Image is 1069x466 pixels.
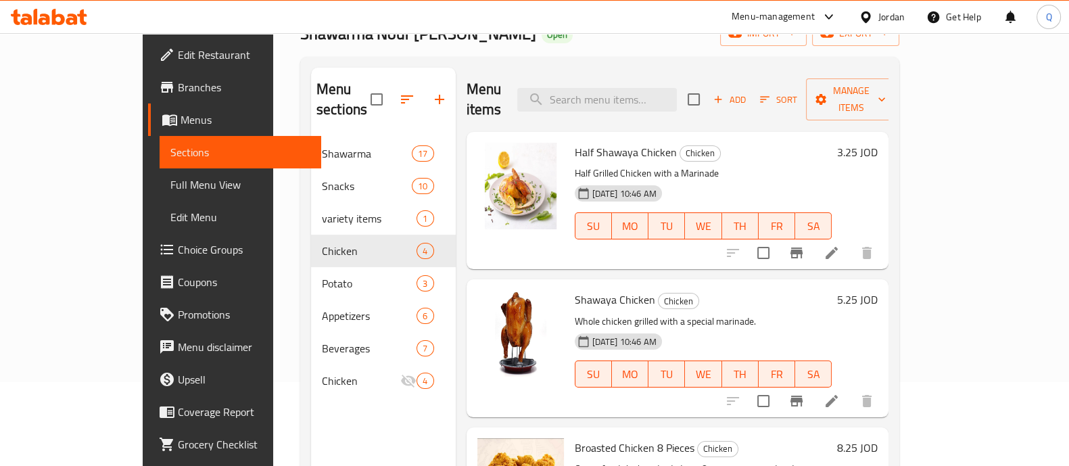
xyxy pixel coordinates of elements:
[731,25,796,42] span: import
[722,360,759,388] button: TH
[412,147,433,160] span: 17
[148,39,321,71] a: Edit Restaurant
[759,360,795,388] button: FR
[467,79,502,120] h2: Menu items
[322,340,417,356] span: Beverages
[851,385,883,417] button: delete
[764,216,790,236] span: FR
[575,438,694,458] span: Broasted Chicken 8 Pieces
[311,132,456,402] nav: Menu sections
[322,275,417,292] span: Potato
[542,29,573,41] span: Open
[690,216,716,236] span: WE
[722,212,759,239] button: TH
[311,332,456,365] div: Beverages7
[178,79,310,95] span: Branches
[412,180,433,193] span: 10
[837,143,878,162] h6: 3.25 JOD
[148,233,321,266] a: Choice Groups
[648,212,685,239] button: TU
[658,293,699,309] div: Chicken
[417,212,433,225] span: 1
[685,360,721,388] button: WE
[617,365,643,384] span: MO
[170,177,310,193] span: Full Menu View
[160,201,321,233] a: Edit Menu
[780,237,813,269] button: Branch-specific-item
[612,360,648,388] button: MO
[311,267,456,300] div: Potato3
[708,89,751,110] button: Add
[311,137,456,170] div: Shawarma17
[417,342,433,355] span: 7
[417,277,433,290] span: 3
[728,365,753,384] span: TH
[322,178,412,194] span: Snacks
[477,143,564,229] img: Half Shawaya Chicken
[417,310,433,323] span: 6
[575,212,612,239] button: SU
[311,365,456,397] div: Chicken4
[170,209,310,225] span: Edit Menu
[617,216,643,236] span: MO
[575,165,832,182] p: Half Grilled Chicken with a Marinade
[587,335,662,348] span: [DATE] 10:46 AM
[759,212,795,239] button: FR
[417,243,433,259] div: items
[801,365,826,384] span: SA
[757,89,801,110] button: Sort
[581,216,607,236] span: SU
[751,89,806,110] span: Sort items
[178,274,310,290] span: Coupons
[417,375,433,388] span: 4
[322,210,417,227] span: variety items
[417,210,433,227] div: items
[698,441,738,457] span: Chicken
[148,71,321,103] a: Branches
[178,371,310,388] span: Upsell
[612,212,648,239] button: MO
[659,294,698,309] span: Chicken
[148,428,321,461] a: Grocery Checklist
[391,83,423,116] span: Sort sections
[708,89,751,110] span: Add item
[412,178,433,194] div: items
[648,360,685,388] button: TU
[178,339,310,355] span: Menu disclaimer
[311,170,456,202] div: Snacks10
[148,266,321,298] a: Coupons
[148,298,321,331] a: Promotions
[178,306,310,323] span: Promotions
[817,83,886,116] span: Manage items
[837,438,878,457] h6: 8.25 JOD
[823,25,888,42] span: export
[680,145,720,161] span: Chicken
[851,237,883,269] button: delete
[148,396,321,428] a: Coverage Report
[423,83,456,116] button: Add section
[322,243,417,259] span: Chicken
[322,308,417,324] span: Appetizers
[697,441,738,457] div: Chicken
[575,360,612,388] button: SU
[170,144,310,160] span: Sections
[680,145,721,162] div: Chicken
[764,365,790,384] span: FR
[148,363,321,396] a: Upsell
[542,27,573,43] div: Open
[575,142,677,162] span: Half Shawaya Chicken
[477,290,564,377] img: Shawaya Chicken
[711,92,748,108] span: Add
[417,275,433,292] div: items
[749,387,778,415] span: Select to update
[160,136,321,168] a: Sections
[732,9,815,25] div: Menu-management
[311,235,456,267] div: Chicken4
[878,9,905,24] div: Jordan
[690,365,716,384] span: WE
